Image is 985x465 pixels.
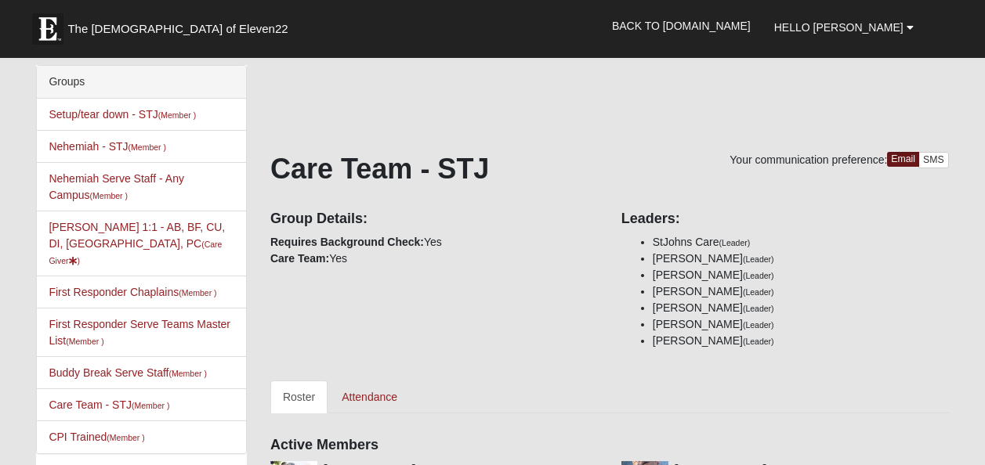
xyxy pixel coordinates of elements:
[653,267,949,283] li: [PERSON_NAME]
[179,288,216,297] small: (Member )
[129,142,166,152] small: (Member )
[653,234,949,251] li: StJohns Care
[653,251,949,267] li: [PERSON_NAME]
[621,211,949,228] h4: Leaders:
[743,304,774,313] small: (Leader)
[653,300,949,316] li: [PERSON_NAME]
[158,110,196,120] small: (Member )
[90,191,128,200] small: (Member )
[259,200,610,267] div: Yes Yes
[32,13,63,45] img: Eleven22 logo
[600,6,762,45] a: Back to [DOMAIN_NAME]
[168,369,206,378] small: (Member )
[49,398,169,411] a: Care Team - STJ(Member )
[653,316,949,333] li: [PERSON_NAME]
[37,66,246,99] div: Groups
[918,152,949,168] a: SMS
[762,8,925,47] a: Hello [PERSON_NAME]
[270,236,424,248] strong: Requires Background Check:
[270,380,328,413] a: Roster
[49,108,196,121] a: Setup/tear down - STJ(Member )
[49,318,230,347] a: First Responder Serve Teams Master List(Member )
[49,172,184,201] a: Nehemiah Serve Staff - Any Campus(Member )
[730,153,887,166] span: Your communication preference:
[132,401,169,410] small: (Member )
[107,433,144,442] small: (Member )
[743,254,774,264] small: (Leader)
[329,380,410,413] a: Attendance
[653,283,949,300] li: [PERSON_NAME]
[49,431,144,443] a: CPI Trained(Member )
[270,211,598,228] h4: Group Details:
[743,271,774,280] small: (Leader)
[774,21,904,34] span: Hello [PERSON_NAME]
[270,252,329,265] strong: Care Team:
[653,333,949,349] li: [PERSON_NAME]
[24,5,338,45] a: The [DEMOGRAPHIC_DATA] of Eleven22
[49,221,225,266] a: [PERSON_NAME] 1:1 - AB, BF, CU, DI, [GEOGRAPHIC_DATA], PC(Care Giver)
[270,152,949,186] h1: Care Team - STJ
[887,152,919,167] a: Email
[743,287,774,297] small: (Leader)
[67,21,288,37] span: The [DEMOGRAPHIC_DATA] of Eleven22
[743,337,774,346] small: (Leader)
[49,366,206,379] a: Buddy Break Serve Staff(Member )
[66,337,103,346] small: (Member )
[49,140,166,153] a: Nehemiah - STJ(Member )
[743,320,774,330] small: (Leader)
[719,238,751,247] small: (Leader)
[49,286,216,298] a: First Responder Chaplains(Member )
